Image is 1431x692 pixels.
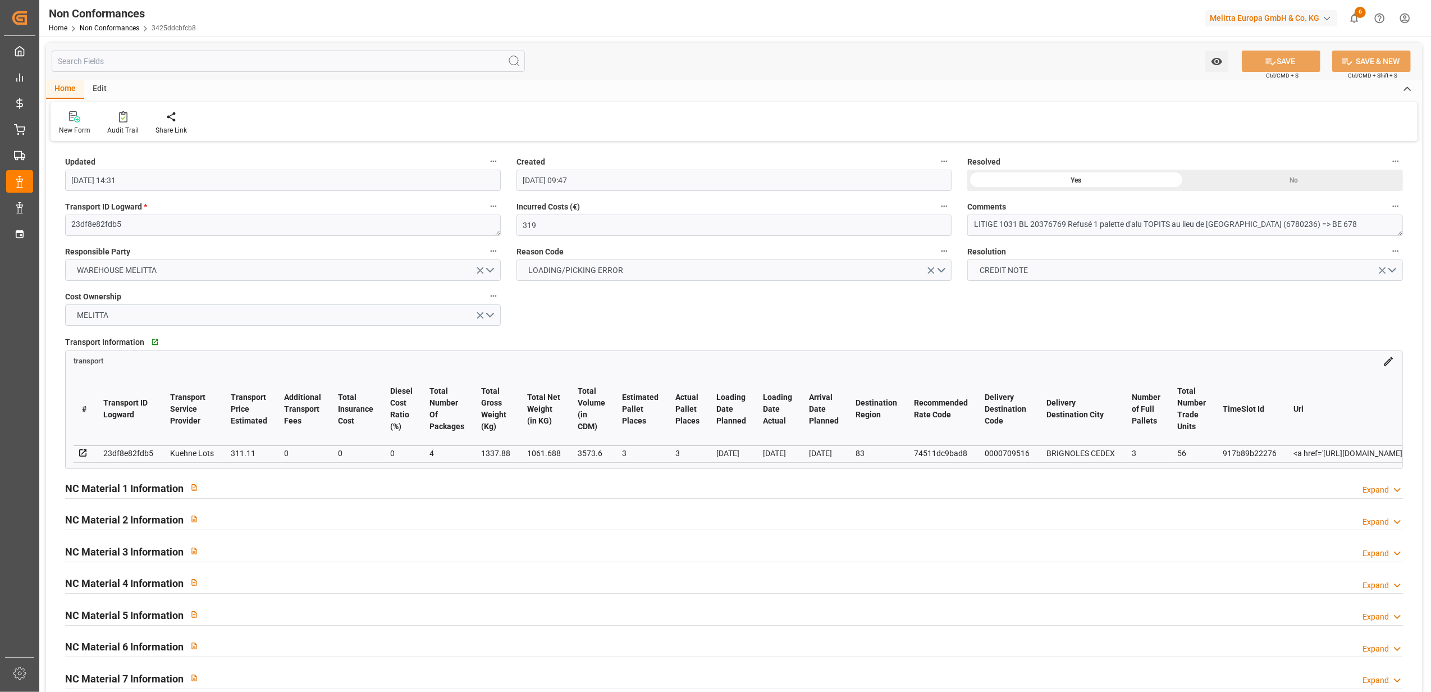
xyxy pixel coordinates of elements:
div: 74511dc9bad8 [914,447,968,460]
div: Expand [1363,611,1389,623]
div: 3573.6 [578,447,605,460]
a: Non Conformances [80,24,139,32]
div: 0000709516 [985,447,1030,460]
span: Reason Code [516,246,564,258]
span: Ctrl/CMD + Shift + S [1348,71,1397,80]
div: [DATE] [716,447,746,460]
button: Responsible Party [486,244,501,258]
div: 311.11 [231,447,267,460]
h2: NC Material 6 Information [65,639,184,654]
th: Total Net Weight (in KG) [519,373,569,445]
button: View description [184,540,205,562]
div: BRIGNOLES CEDEX [1046,447,1115,460]
th: Transport Price Estimated [222,373,276,445]
div: 3 [675,447,700,460]
div: 1337.88 [481,447,510,460]
div: 56 [1177,447,1206,460]
th: Actual Pallet Places [667,373,708,445]
th: Total Volume (in CDM) [569,373,614,445]
div: Expand [1363,675,1389,686]
button: View description [184,667,205,689]
h2: NC Material 7 Information [65,671,184,686]
div: Yes [967,170,1185,191]
button: open menu [516,259,952,281]
button: Help Center [1367,6,1392,31]
div: Expand [1363,548,1389,559]
h2: NC Material 4 Information [65,576,184,591]
div: Expand [1363,516,1389,528]
th: Estimated Pallet Places [614,373,667,445]
span: CREDIT NOTE [974,265,1034,276]
h2: NC Material 1 Information [65,481,184,496]
div: 4 [429,447,464,460]
span: Transport Information [65,336,144,348]
button: Resolved [1388,154,1403,169]
div: [DATE] [809,447,839,460]
button: Comments [1388,199,1403,213]
div: 83 [856,447,897,460]
div: Share Link [156,125,187,135]
h2: NC Material 2 Information [65,512,184,527]
div: Edit [84,80,115,99]
div: Audit Trail [107,125,139,135]
div: 3 [622,447,659,460]
h2: NC Material 5 Information [65,608,184,623]
span: Updated [65,156,95,168]
th: Number of Full Pallets [1123,373,1169,445]
button: open menu [65,304,501,326]
div: 3 [1132,447,1160,460]
th: Transport ID Logward [95,373,162,445]
button: Resolution [1388,244,1403,258]
h2: NC Material 3 Information [65,544,184,559]
span: transport [74,357,103,366]
th: Additional Transport Fees [276,373,330,445]
button: open menu [1205,51,1228,72]
span: Comments [967,201,1006,213]
div: Expand [1363,484,1389,496]
div: No [1185,170,1403,191]
div: [DATE] [763,447,792,460]
button: View description [184,477,205,498]
input: DD-MM-YYYY HH:MM [516,170,952,191]
div: Expand [1363,580,1389,591]
button: Transport ID Logward * [486,199,501,213]
div: New Form [59,125,90,135]
th: # [74,373,95,445]
input: DD-MM-YYYY HH:MM [65,170,501,191]
th: Total Insurance Cost [330,373,382,445]
th: Arrival Date Planned [801,373,847,445]
span: LOADING/PICKING ERROR [523,265,629,276]
div: Expand [1363,643,1389,655]
span: Cost Ownership [65,291,121,303]
th: TimeSlot Id [1214,373,1285,445]
button: View description [184,572,205,593]
button: SAVE & NEW [1332,51,1411,72]
textarea: LITIGE 1031 BL 20376769 Refusé 1 palette d'alu TOPITS au lieu de [GEOGRAPHIC_DATA] (6780236) => B... [967,215,1403,236]
th: Destination Region [847,373,906,445]
span: Created [516,156,545,168]
div: Melitta Europa GmbH & Co. KG [1205,10,1337,26]
span: Transport ID Logward [65,201,147,213]
button: open menu [65,259,501,281]
span: Incurred Costs (€) [516,201,580,213]
th: Delivery Destination Code [976,373,1038,445]
th: Loading Date Actual [755,373,801,445]
button: View description [184,635,205,657]
span: Resolution [967,246,1006,258]
button: open menu [967,259,1403,281]
a: transport [74,356,103,365]
div: 0 [338,447,373,460]
a: Home [49,24,67,32]
div: 1061.688 [527,447,561,460]
th: Total Number Of Packages [421,373,473,445]
th: Transport Service Provider [162,373,222,445]
button: Incurred Costs (€) [937,199,952,213]
input: Search Fields [52,51,525,72]
button: View description [184,508,205,530]
th: Total Number Trade Units [1169,373,1214,445]
th: Loading Date Planned [708,373,755,445]
span: Resolved [967,156,1000,168]
th: Delivery Destination City [1038,373,1123,445]
th: Diesel Cost Ratio (%) [382,373,421,445]
div: Non Conformances [49,5,196,22]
